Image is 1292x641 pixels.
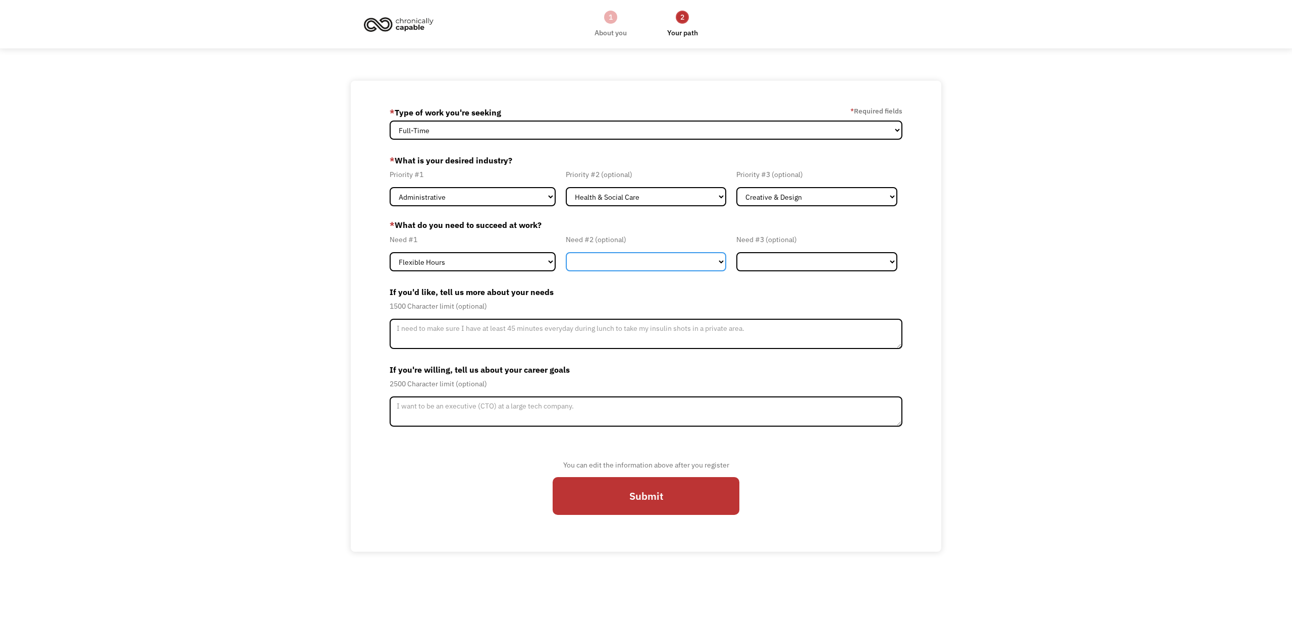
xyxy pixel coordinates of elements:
div: About you [595,27,627,39]
a: 2Your path [667,10,698,39]
label: Required fields [850,105,902,117]
input: Submit [553,477,739,515]
div: 1500 Character limit (optional) [390,300,902,312]
div: Priority #1 [390,168,556,181]
div: 1 [604,11,617,24]
div: You can edit the information above after you register [553,459,739,471]
label: What do you need to succeed at work? [390,219,902,231]
div: 2 [676,11,689,24]
div: Priority #2 (optional) [566,168,727,181]
div: Priority #3 (optional) [736,168,897,181]
div: Need #1 [390,234,556,246]
div: Need #2 (optional) [566,234,727,246]
label: If you're willing, tell us about your career goals [390,362,902,378]
label: If you'd like, tell us more about your needs [390,284,902,300]
label: What is your desired industry? [390,152,902,168]
form: Member-Update-Form-Step2 [390,104,902,528]
div: Need #3 (optional) [736,234,897,246]
label: Type of work you're seeking [390,104,501,121]
div: Your path [667,27,698,39]
img: Chronically Capable logo [361,13,437,35]
div: 2500 Character limit (optional) [390,378,902,390]
a: 1About you [595,10,627,39]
